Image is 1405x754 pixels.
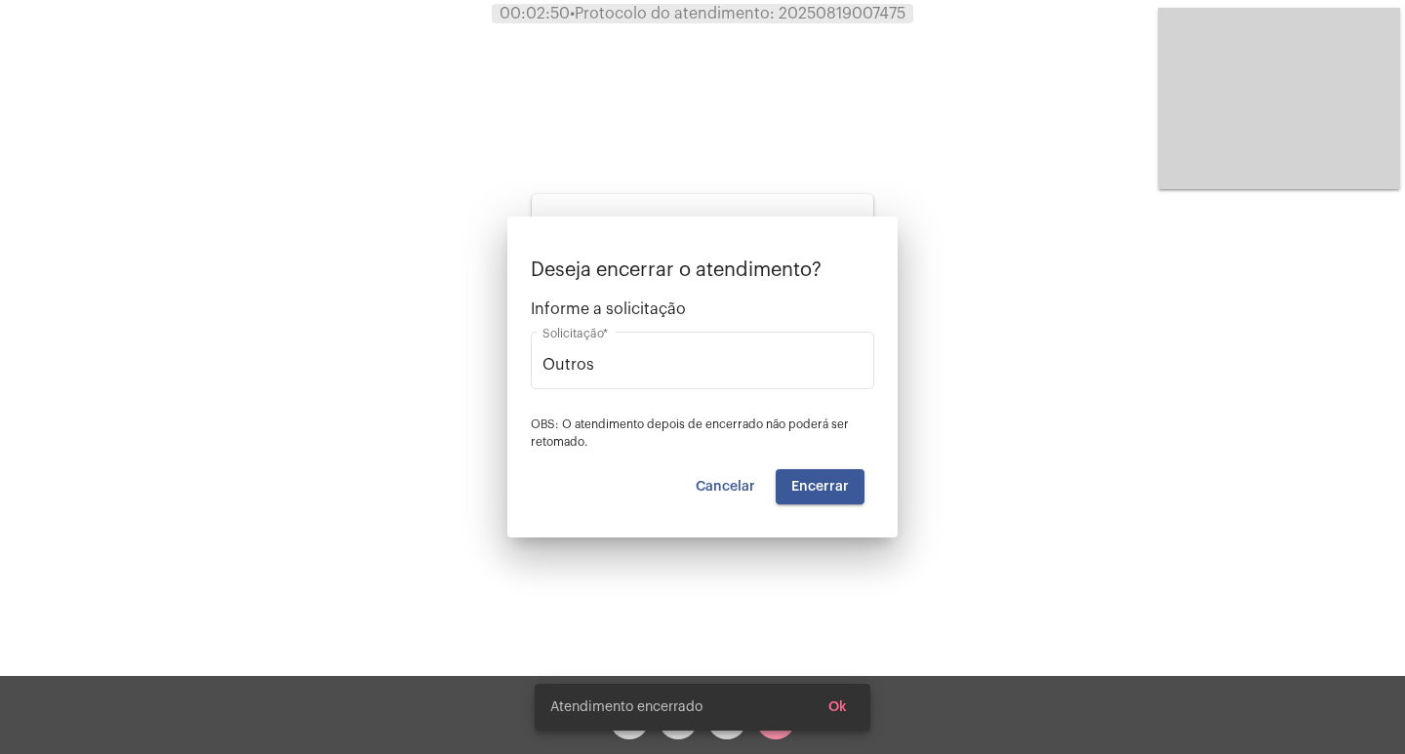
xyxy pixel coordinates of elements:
[570,6,905,21] span: Protocolo do atendimento: 20250819007475
[531,418,849,448] span: OBS: O atendimento depois de encerrado não poderá ser retomado.
[696,480,755,494] span: Cancelar
[531,300,874,318] span: Informe a solicitação
[550,697,702,717] span: Atendimento encerrado
[570,6,575,21] span: •
[776,469,864,504] button: Encerrar
[791,480,849,494] span: Encerrar
[828,700,847,714] span: Ok
[500,6,570,21] span: 00:02:50
[531,259,874,281] p: Deseja encerrar o atendimento?
[542,356,863,374] input: Buscar solicitação
[680,469,771,504] button: Cancelar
